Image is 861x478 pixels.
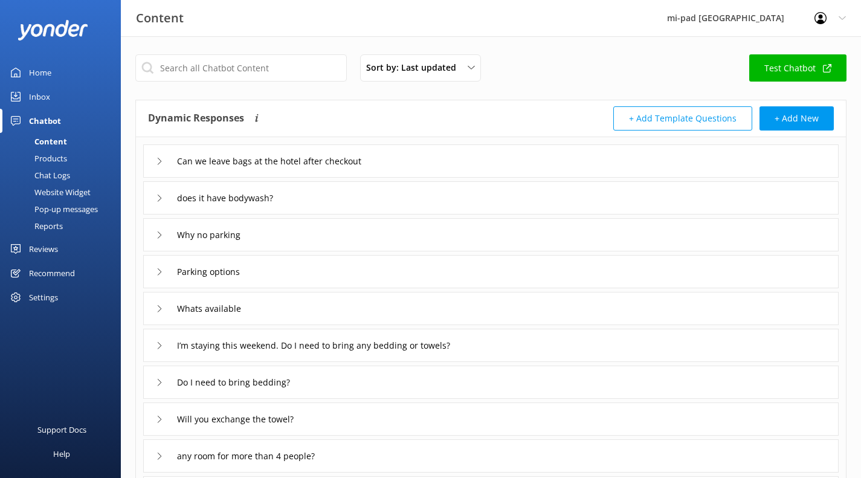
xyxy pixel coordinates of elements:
[29,109,61,133] div: Chatbot
[136,8,184,28] h3: Content
[29,237,58,261] div: Reviews
[7,201,98,218] div: Pop-up messages
[29,285,58,309] div: Settings
[135,54,347,82] input: Search all Chatbot Content
[366,61,463,74] span: Sort by: Last updated
[7,133,67,150] div: Content
[53,442,70,466] div: Help
[7,167,121,184] a: Chat Logs
[7,133,121,150] a: Content
[7,150,121,167] a: Products
[7,184,121,201] a: Website Widget
[759,106,834,131] button: + Add New
[7,201,121,218] a: Pop-up messages
[7,218,121,234] a: Reports
[7,218,63,234] div: Reports
[7,184,91,201] div: Website Widget
[18,20,88,40] img: yonder-white-logo.png
[7,167,70,184] div: Chat Logs
[613,106,752,131] button: + Add Template Questions
[29,261,75,285] div: Recommend
[37,418,86,442] div: Support Docs
[29,60,51,85] div: Home
[7,150,67,167] div: Products
[749,54,846,82] a: Test Chatbot
[148,106,244,131] h4: Dynamic Responses
[29,85,50,109] div: Inbox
